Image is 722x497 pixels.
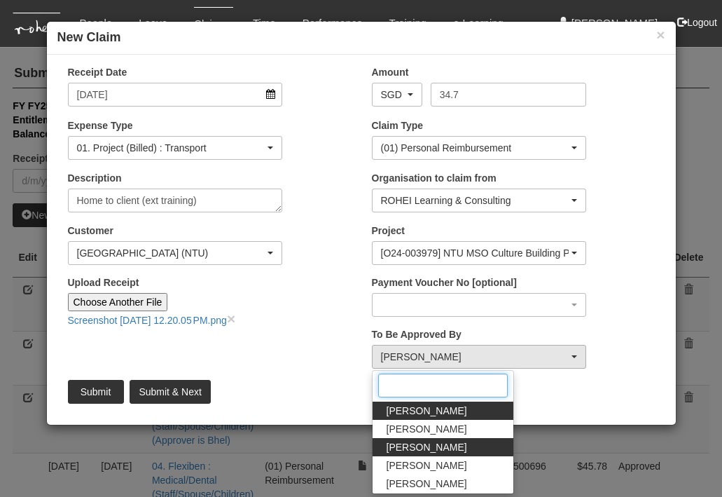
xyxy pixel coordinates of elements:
button: × [656,27,665,42]
span: [PERSON_NAME] [387,458,467,472]
button: Nanyang Technological University (NTU) [68,241,283,265]
button: Amanda Ho [372,345,587,369]
label: Expense Type [68,118,133,132]
span: [PERSON_NAME] [387,422,467,436]
label: Customer [68,224,113,238]
div: [O24-003979] NTU MSO Culture Building Phase 2 OrgWide Cascading [381,246,569,260]
label: Receipt Date [68,65,127,79]
label: Upload Receipt [68,275,139,290]
a: close [227,311,235,327]
label: Project [372,224,405,238]
div: [PERSON_NAME] [381,350,569,364]
span: [PERSON_NAME] [387,477,467,491]
a: Screenshot [DATE] 12.20.05 PM.png [68,315,227,326]
button: [O24-003979] NTU MSO Culture Building Phase 2 OrgWide Cascading [372,241,587,265]
button: (01) Personal Reimbursement [372,136,587,160]
input: Choose Another File [68,293,168,311]
label: Description [68,171,122,185]
div: [GEOGRAPHIC_DATA] (NTU) [77,246,265,260]
label: To Be Approved By [372,327,461,341]
div: ROHEI Learning & Consulting [381,193,569,207]
input: d/m/yyyy [68,83,283,107]
input: Submit & Next [130,380,210,404]
input: Submit [68,380,124,404]
button: SGD [372,83,422,107]
div: (01) Personal Reimbursement [381,141,569,155]
div: 01. Project (Billed) : Transport [77,141,265,155]
button: 01. Project (Billed) : Transport [68,136,283,160]
label: Claim Type [372,118,424,132]
label: Organisation to claim from [372,171,497,185]
span: [PERSON_NAME] [387,440,467,454]
div: SGD [381,88,405,102]
label: Payment Voucher No [optional] [372,275,517,290]
b: New Claim [57,30,121,44]
label: Amount [372,65,409,79]
button: ROHEI Learning & Consulting [372,189,587,212]
span: [PERSON_NAME] [387,404,467,418]
input: Search [378,374,508,397]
